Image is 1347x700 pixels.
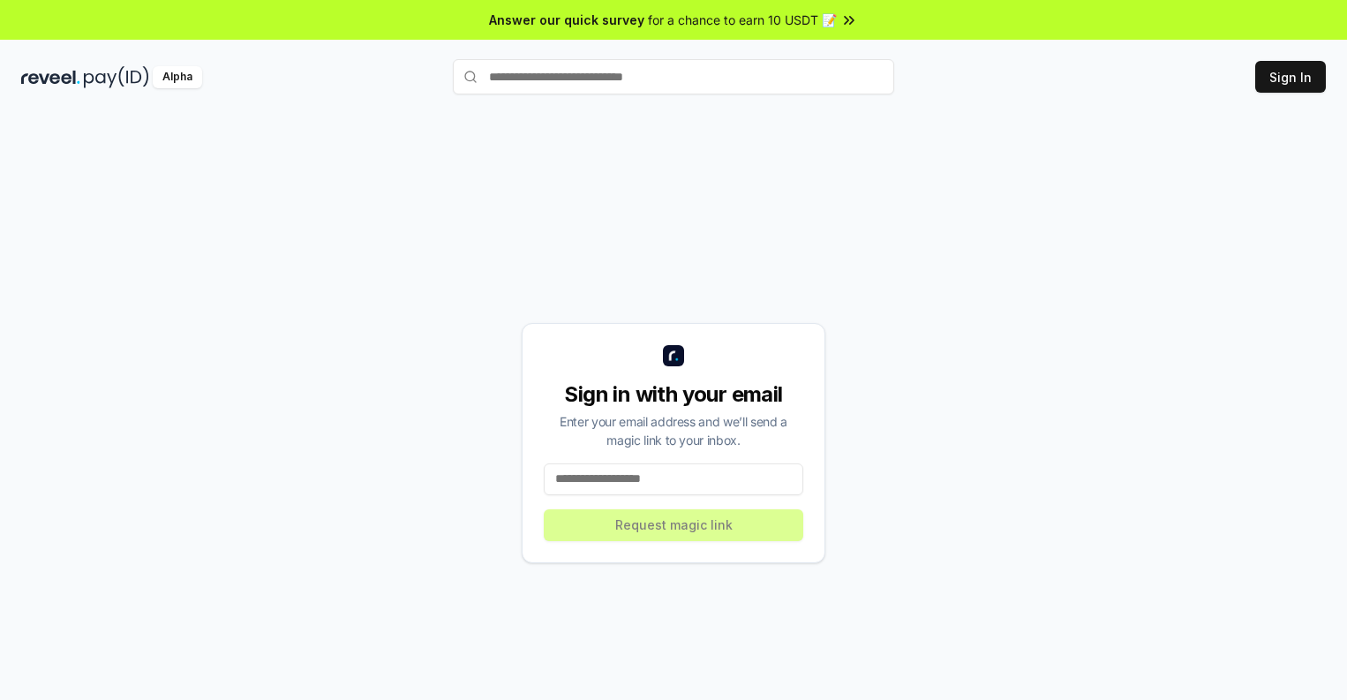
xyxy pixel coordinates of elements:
[153,66,202,88] div: Alpha
[84,66,149,88] img: pay_id
[489,11,644,29] span: Answer our quick survey
[663,345,684,366] img: logo_small
[648,11,837,29] span: for a chance to earn 10 USDT 📝
[544,412,803,449] div: Enter your email address and we’ll send a magic link to your inbox.
[1255,61,1326,93] button: Sign In
[21,66,80,88] img: reveel_dark
[544,380,803,409] div: Sign in with your email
